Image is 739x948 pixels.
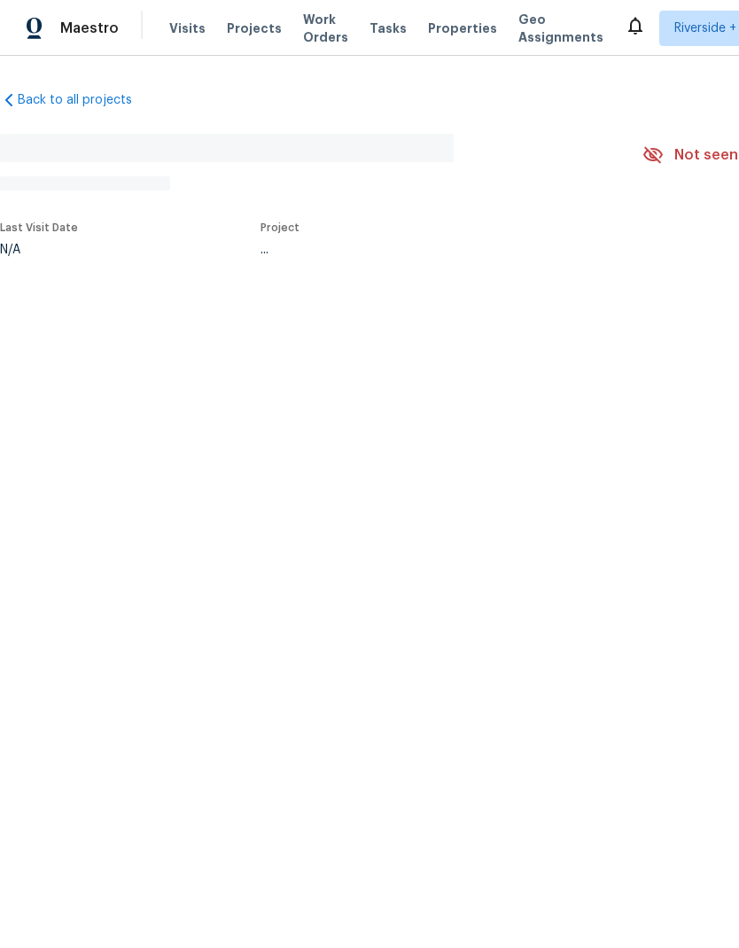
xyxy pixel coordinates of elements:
[428,19,497,37] span: Properties
[261,222,299,233] span: Project
[60,19,119,37] span: Maestro
[169,19,206,37] span: Visits
[227,19,282,37] span: Projects
[369,22,407,35] span: Tasks
[518,11,603,46] span: Geo Assignments
[303,11,348,46] span: Work Orders
[261,244,601,256] div: ...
